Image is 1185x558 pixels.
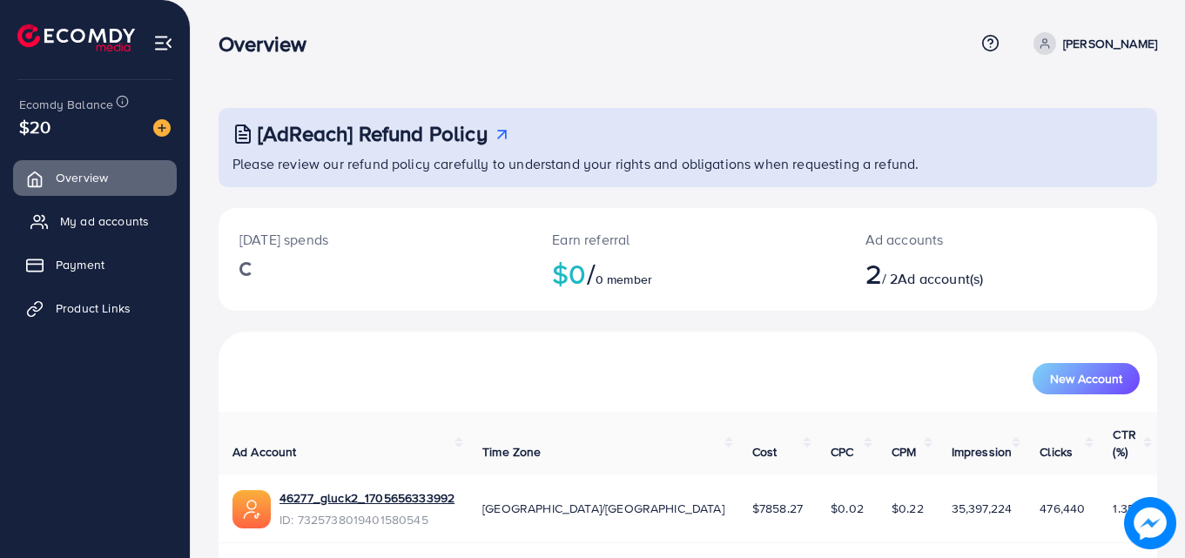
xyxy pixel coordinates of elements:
span: Product Links [56,299,131,317]
span: Cost [752,443,778,461]
span: 476,440 [1040,500,1085,517]
p: [PERSON_NAME] [1063,33,1157,54]
a: Overview [13,160,177,195]
span: My ad accounts [60,212,149,230]
span: Ad account(s) [898,269,983,288]
h3: Overview [219,31,320,57]
a: My ad accounts [13,204,177,239]
a: Payment [13,247,177,282]
span: $20 [19,114,50,139]
span: Payment [56,256,104,273]
img: logo [17,24,135,51]
span: ID: 7325738019401580545 [279,511,454,528]
span: 2 [865,253,882,293]
span: CPM [892,443,916,461]
a: [PERSON_NAME] [1027,32,1157,55]
span: Time Zone [482,443,541,461]
span: Impression [952,443,1013,461]
span: 35,397,224 [952,500,1013,517]
span: 1.35 [1113,500,1135,517]
h3: [AdReach] Refund Policy [258,121,488,146]
span: Clicks [1040,443,1073,461]
span: Overview [56,169,108,186]
span: $0.22 [892,500,924,517]
span: 0 member [596,271,652,288]
a: 46277_gluck2_1705656333992 [279,489,454,507]
span: / [587,253,596,293]
h2: / 2 [865,257,1059,290]
img: ic-ads-acc.e4c84228.svg [232,490,271,528]
img: menu [153,33,173,53]
h2: $0 [552,257,823,290]
p: Please review our refund policy carefully to understand your rights and obligations when requesti... [232,153,1147,174]
button: New Account [1033,363,1140,394]
p: Ad accounts [865,229,1059,250]
img: image [1124,497,1176,549]
span: CPC [831,443,853,461]
span: $7858.27 [752,500,803,517]
span: CTR (%) [1113,426,1135,461]
img: image [153,119,171,137]
span: Ecomdy Balance [19,96,113,113]
span: $0.02 [831,500,864,517]
a: Product Links [13,291,177,326]
span: [GEOGRAPHIC_DATA]/[GEOGRAPHIC_DATA] [482,500,724,517]
p: [DATE] spends [239,229,510,250]
span: New Account [1050,373,1122,385]
p: Earn referral [552,229,823,250]
span: Ad Account [232,443,297,461]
